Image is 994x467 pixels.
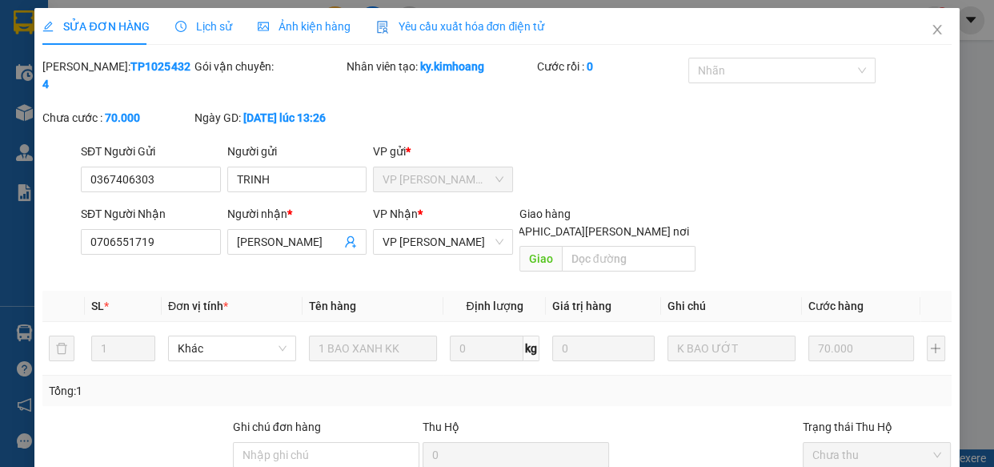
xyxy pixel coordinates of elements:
div: SĐT Người Nhận [81,205,221,223]
span: close [931,23,944,36]
div: SĐT Người Gửi [81,143,221,160]
span: [GEOGRAPHIC_DATA][PERSON_NAME] nơi [471,223,695,240]
div: VP gửi [373,143,513,160]
b: 0 [586,60,592,73]
input: VD: Bàn, Ghế [309,336,437,361]
span: Đơn vị tính [168,300,228,312]
input: 0 [552,336,655,361]
div: Gói vận chuyển: [194,58,343,75]
input: Dọc đường [562,246,695,272]
span: SL [91,300,104,312]
span: Yêu cầu xuất hóa đơn điện tử [376,20,545,33]
span: Tên hàng [309,300,356,312]
span: Giao [519,246,562,272]
div: Người nhận [227,205,367,223]
button: delete [49,336,74,361]
span: Không Bao Đổ bể + hư [42,104,170,119]
div: Trạng thái Thu Hộ [803,418,952,436]
span: VP [PERSON_NAME] ([GEOGRAPHIC_DATA]) [6,54,161,84]
div: Ngày GD: [194,109,343,127]
th: Ghi chú [661,291,802,322]
span: VP Vũng Liêm [383,230,503,254]
span: Giao hàng [519,207,571,220]
button: Close [915,8,960,53]
b: [DATE] lúc 13:26 [243,111,326,124]
span: VP Nhận [373,207,418,220]
p: GỬI: [6,31,234,46]
b: ky.kimhoang [420,60,484,73]
div: Người gửi [227,143,367,160]
div: Cước rồi : [536,58,685,75]
div: Nhân viên tạo: [347,58,533,75]
span: Cước hàng [808,300,864,312]
img: icon [376,21,389,34]
span: VP [PERSON_NAME] - [33,31,196,46]
span: edit [42,21,54,32]
span: Giá trị hàng [552,300,611,312]
input: 0 [808,336,914,361]
button: plus [927,336,945,361]
span: GIAO: [6,104,170,119]
span: Chưa thu [812,443,942,467]
div: [PERSON_NAME]: [42,58,191,93]
span: Khác [178,336,287,360]
div: Tổng: 1 [49,382,385,400]
span: 0908752117 - [6,87,118,102]
span: TUYỀN [156,31,196,46]
span: Định lượng [466,300,523,312]
span: clock-circle [175,21,186,32]
span: Ảnh kiện hàng [258,20,351,33]
span: user-add [344,236,357,248]
label: Ghi chú đơn hàng [233,421,321,433]
input: Ghi Chú [667,336,796,361]
span: picture [258,21,269,32]
span: Lịch sử [175,20,232,33]
span: VP Trần Phú (Hàng) [383,167,503,191]
p: NHẬN: [6,54,234,84]
div: Chưa cước : [42,109,191,127]
span: LOAN [86,87,118,102]
strong: BIÊN NHẬN GỬI HÀNG [54,9,186,24]
span: Thu Hộ [423,421,459,433]
span: kg [523,336,539,361]
b: 70.000 [105,111,140,124]
span: SỬA ĐƠN HÀNG [42,20,149,33]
